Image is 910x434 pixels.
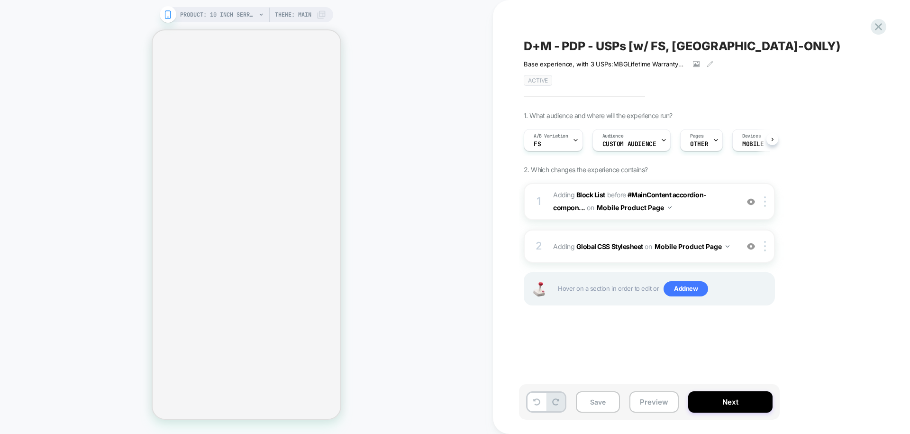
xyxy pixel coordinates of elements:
span: 2. Which changes the experience contains? [524,166,647,174]
span: 1. What audience and where will the experience run? [524,111,672,120]
img: down arrow [668,206,672,209]
button: Save [576,391,620,413]
span: Adding [553,191,605,199]
span: Hover on a section in order to edit or [558,281,769,296]
img: crossed eye [747,242,755,250]
div: 2 [534,237,544,256]
img: close [764,241,766,251]
span: on [587,202,594,213]
button: Mobile Product Page [655,240,729,253]
span: Add new [664,281,708,296]
span: ACTIVE [524,75,552,86]
img: crossed eye [747,198,755,206]
span: Pages [690,133,703,139]
span: FS [534,141,541,148]
button: Next [688,391,773,413]
b: Global CSS Stylesheet [576,242,643,250]
b: Block List [576,191,605,199]
img: Joystick [529,282,548,296]
span: MOBILE [742,141,764,148]
img: close [764,196,766,207]
span: OTHER [690,141,708,148]
button: Mobile Product Page [597,201,672,214]
div: 1 [534,192,544,211]
span: Theme: MAIN [275,7,311,22]
span: D+M - PDP - USPs [w/ FS, [GEOGRAPHIC_DATA]-ONLY) [524,39,841,53]
span: #MainContent accordion-compon... [553,191,707,212]
span: Devices [742,133,761,139]
span: PRODUCT: 10 inch Serrated Knife [180,7,256,22]
span: Custom Audience [602,141,656,148]
img: down arrow [726,245,729,248]
span: Base experience, with 3 USPs:MBGLifetime WarrantyFree ReturnsFree shipping on eligible products i... [524,60,686,68]
span: A/B Variation [534,133,568,139]
span: Audience [602,133,624,139]
button: Preview [629,391,679,413]
span: on [645,240,652,252]
span: BEFORE [607,191,626,199]
span: Adding [553,240,734,253]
